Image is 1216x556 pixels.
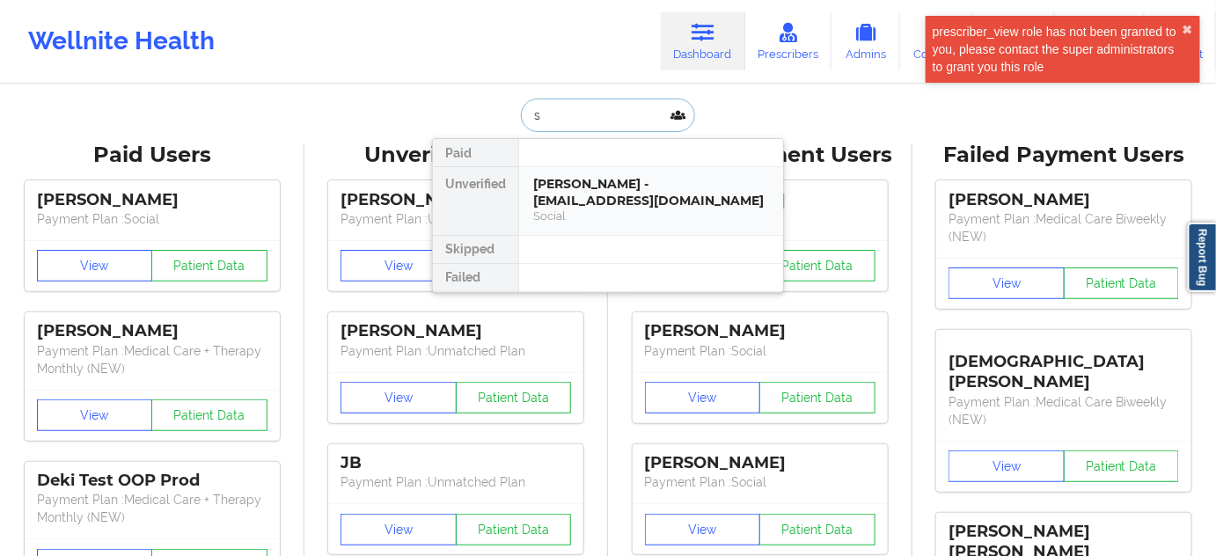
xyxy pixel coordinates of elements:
[37,342,267,377] p: Payment Plan : Medical Care + Therapy Monthly (NEW)
[949,393,1179,428] p: Payment Plan : Medical Care Biweekly (NEW)
[341,342,571,360] p: Payment Plan : Unmatched Plan
[933,23,1183,76] div: prescriber_view role has not been granted to you, please contact the super administrators to gran...
[645,514,761,545] button: View
[37,190,267,210] div: [PERSON_NAME]
[433,167,518,236] div: Unverified
[831,12,900,70] a: Admins
[341,250,457,282] button: View
[341,210,571,228] p: Payment Plan : Unmatched Plan
[645,453,875,473] div: [PERSON_NAME]
[317,142,597,169] div: Unverified Users
[645,382,761,413] button: View
[949,450,1065,482] button: View
[37,321,267,341] div: [PERSON_NAME]
[37,399,153,431] button: View
[456,514,572,545] button: Patient Data
[745,12,832,70] a: Prescribers
[759,250,875,282] button: Patient Data
[37,471,267,491] div: Deki Test OOP Prod
[949,339,1179,392] div: [DEMOGRAPHIC_DATA][PERSON_NAME]
[151,250,267,282] button: Patient Data
[151,399,267,431] button: Patient Data
[37,210,267,228] p: Payment Plan : Social
[1188,223,1216,292] a: Report Bug
[12,142,292,169] div: Paid Users
[949,210,1179,245] p: Payment Plan : Medical Care Biweekly (NEW)
[341,514,457,545] button: View
[341,382,457,413] button: View
[341,473,571,491] p: Payment Plan : Unmatched Plan
[433,236,518,264] div: Skipped
[661,12,745,70] a: Dashboard
[645,321,875,341] div: [PERSON_NAME]
[925,142,1205,169] div: Failed Payment Users
[37,491,267,526] p: Payment Plan : Medical Care + Therapy Monthly (NEW)
[456,382,572,413] button: Patient Data
[341,453,571,473] div: JB
[433,139,518,167] div: Paid
[533,208,769,223] div: Social
[759,514,875,545] button: Patient Data
[433,264,518,292] div: Failed
[533,176,769,208] div: [PERSON_NAME] - [EMAIL_ADDRESS][DOMAIN_NAME]
[37,250,153,282] button: View
[1183,23,1193,37] button: close
[949,267,1065,299] button: View
[341,321,571,341] div: [PERSON_NAME]
[949,190,1179,210] div: [PERSON_NAME]
[1064,267,1180,299] button: Patient Data
[900,12,973,70] a: Coaches
[341,190,571,210] div: [PERSON_NAME]
[1064,450,1180,482] button: Patient Data
[759,382,875,413] button: Patient Data
[645,342,875,360] p: Payment Plan : Social
[645,473,875,491] p: Payment Plan : Social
